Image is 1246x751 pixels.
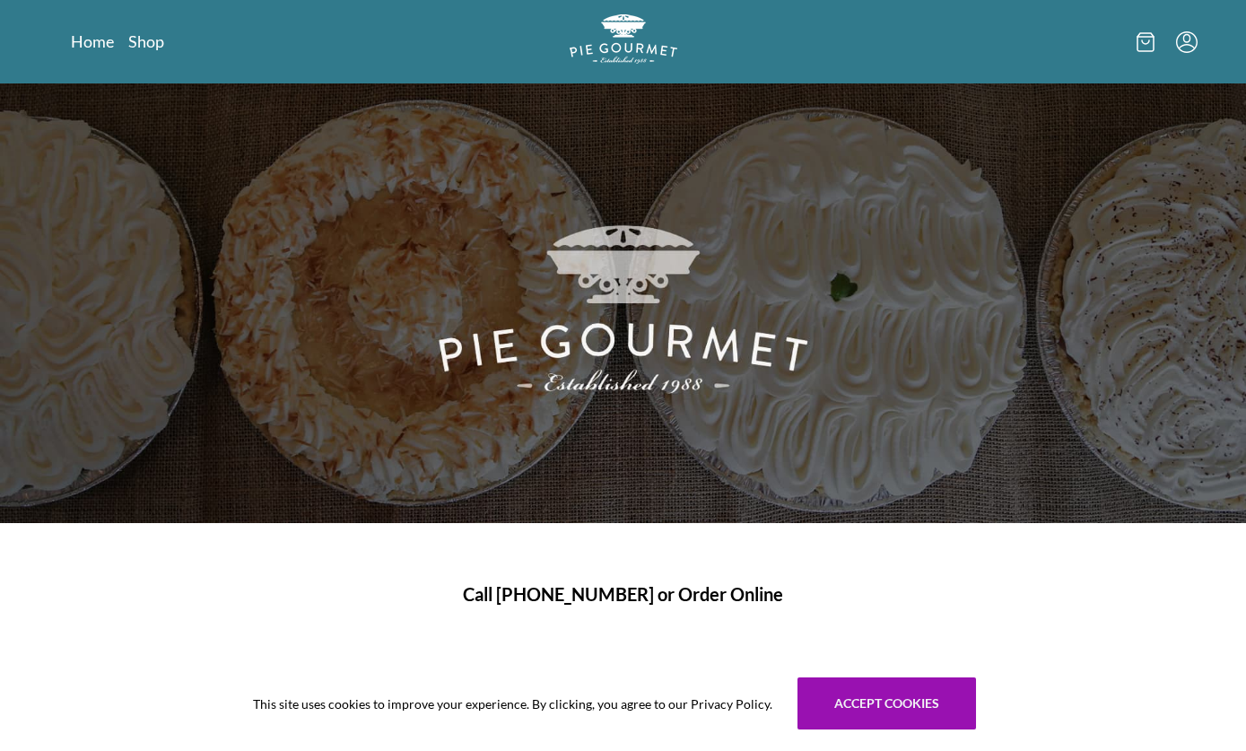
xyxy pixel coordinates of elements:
[92,581,1155,607] h1: Call [PHONE_NUMBER] or Order Online
[253,694,772,713] span: This site uses cookies to improve your experience. By clicking, you agree to our Privacy Policy.
[797,677,976,729] button: Accept cookies
[570,14,677,69] a: Logo
[1176,31,1198,53] button: Menu
[128,31,164,52] a: Shop
[71,31,114,52] a: Home
[570,14,677,64] img: logo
